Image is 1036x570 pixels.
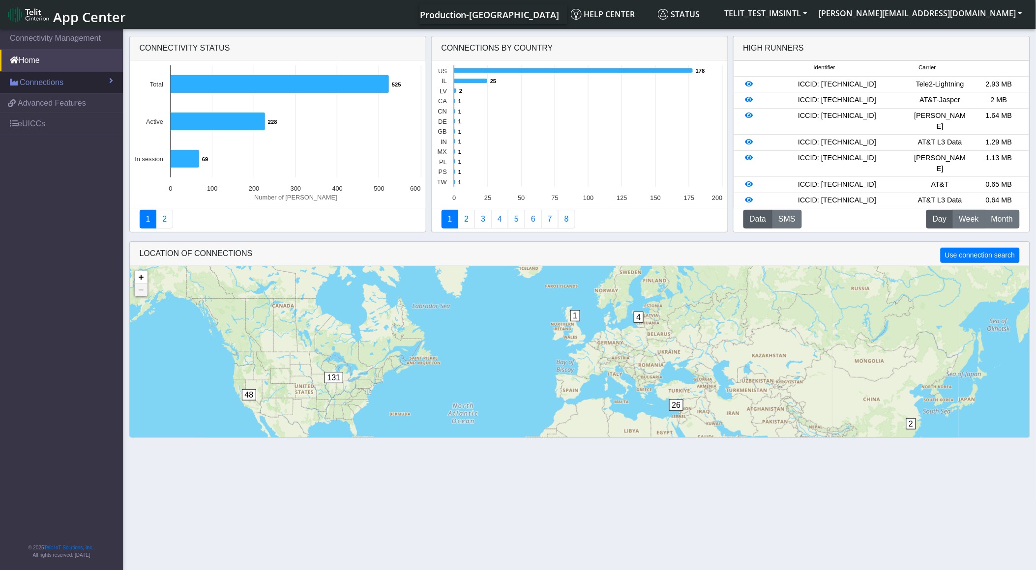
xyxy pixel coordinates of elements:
[458,169,461,175] text: 1
[332,185,342,192] text: 400
[438,67,447,75] text: US
[438,97,447,105] text: CA
[985,210,1019,228] button: Month
[911,111,970,132] div: [PERSON_NAME]
[459,88,462,94] text: 2
[437,178,447,186] text: TW
[970,137,1029,148] div: 1.29 MB
[458,159,461,165] text: 1
[458,98,461,104] text: 1
[906,418,917,429] span: 2
[140,210,416,228] nav: Summary paging
[571,9,635,20] span: Help center
[570,310,580,340] div: 1
[525,210,542,228] a: 14 Days Trend
[911,195,970,206] div: AT&T L3 Data
[941,248,1019,263] button: Use connection search
[458,149,461,155] text: 1
[438,108,446,115] text: CN
[290,185,300,192] text: 300
[658,9,700,20] span: Status
[254,194,337,201] text: Number of [PERSON_NAME]
[959,213,979,225] span: Week
[991,213,1013,225] span: Month
[743,42,804,54] div: High Runners
[764,137,911,148] div: ICCID: [TECHNICAL_ID]
[374,185,384,192] text: 500
[146,118,163,125] text: Active
[743,210,773,228] button: Data
[442,210,459,228] a: Connections By Country
[772,210,802,228] button: SMS
[551,194,558,201] text: 75
[419,4,559,24] a: Your current platform instance
[764,153,911,174] div: ICCID: [TECHNICAL_ID]
[474,210,492,228] a: Usage per Country
[458,118,461,124] text: 1
[650,194,660,201] text: 150
[684,194,694,201] text: 175
[970,111,1029,132] div: 1.64 MB
[813,4,1028,22] button: [PERSON_NAME][EMAIL_ADDRESS][DOMAIN_NAME]
[970,195,1029,206] div: 0.64 MB
[441,138,447,145] text: IN
[490,78,496,84] text: 25
[438,168,446,175] text: PS
[970,179,1029,190] div: 0.65 MB
[567,4,654,24] a: Help center
[130,242,1030,266] div: LOCATION OF CONNECTIONS
[130,36,426,60] div: Connectivity status
[583,194,593,201] text: 100
[669,399,684,411] span: 26
[911,153,970,174] div: [PERSON_NAME]
[570,310,581,321] span: 1
[970,95,1029,106] div: 2 MB
[970,79,1029,90] div: 2.93 MB
[140,210,157,228] a: Connectivity status
[919,63,936,72] span: Carrier
[169,185,172,192] text: 0
[484,194,491,201] text: 25
[207,185,217,192] text: 100
[541,210,559,228] a: Zero Session
[712,194,722,201] text: 200
[634,312,644,323] span: 4
[437,148,447,155] text: MX
[617,194,627,201] text: 125
[442,77,447,85] text: IL
[135,271,148,284] a: Zoom in
[440,87,447,95] text: LV
[202,156,208,162] text: 69
[658,9,669,20] img: status.svg
[719,4,813,22] button: TELIT_TEST_IMSINTL
[764,195,911,206] div: ICCID: [TECHNICAL_ID]
[442,210,718,228] nav: Summary paging
[970,153,1029,174] div: 1.13 MB
[458,109,461,114] text: 1
[911,137,970,148] div: AT&T L3 Data
[458,139,461,144] text: 1
[911,79,970,90] div: Tele2-Lightning
[44,545,93,550] a: Telit IoT Solutions, Inc.
[508,210,525,228] a: Usage by Carrier
[156,210,173,228] a: Deployment status
[420,9,560,21] span: Production-[GEOGRAPHIC_DATA]
[654,4,719,24] a: Status
[432,36,728,60] div: Connections By Country
[458,179,461,185] text: 1
[53,8,126,26] span: App Center
[452,194,456,201] text: 0
[952,210,985,228] button: Week
[410,185,420,192] text: 600
[814,63,835,72] span: Identifier
[438,128,447,135] text: GB
[764,95,911,106] div: ICCID: [TECHNICAL_ID]
[571,9,582,20] img: knowledge.svg
[911,179,970,190] div: AT&T
[764,111,911,132] div: ICCID: [TECHNICAL_ID]
[392,82,401,87] text: 525
[764,179,911,190] div: ICCID: [TECHNICAL_ID]
[911,95,970,106] div: AT&T-Jasper
[696,68,705,74] text: 178
[558,210,575,228] a: Not Connected for 30 days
